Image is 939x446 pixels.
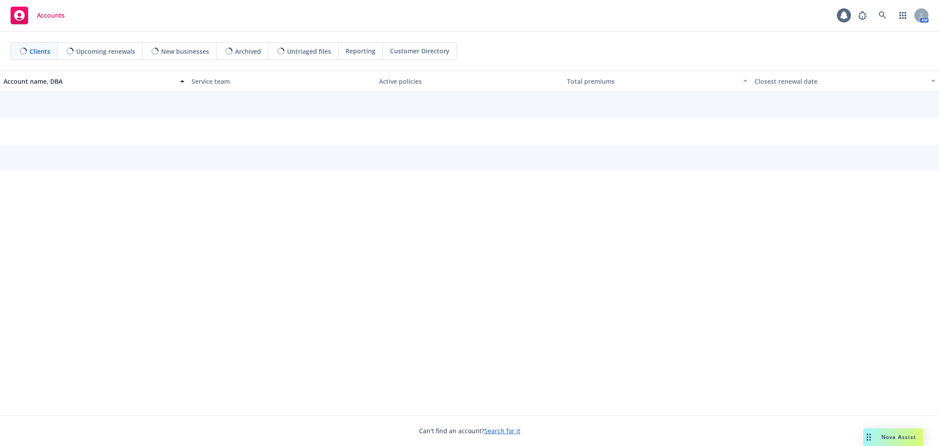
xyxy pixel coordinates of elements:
button: Closest renewal date [751,71,939,92]
span: Upcoming renewals [76,47,135,56]
a: Accounts [7,3,68,28]
div: Service team [191,77,372,86]
span: Accounts [37,12,65,19]
a: Report a Bug [854,7,871,24]
div: Closest renewal date [755,77,926,86]
span: Untriaged files [287,47,331,56]
span: Nova Assist [881,433,916,441]
div: Active policies [379,77,560,86]
div: Drag to move [863,428,874,446]
a: Search for it [484,427,520,435]
span: Archived [235,47,261,56]
button: Active policies [376,71,563,92]
div: Account name, DBA [4,77,175,86]
span: Reporting [346,46,376,56]
span: New businesses [161,47,209,56]
a: Search [874,7,891,24]
span: Clients [29,47,50,56]
button: Service team [188,71,376,92]
a: Switch app [894,7,912,24]
span: Customer Directory [390,46,449,56]
div: Total premiums [567,77,738,86]
span: Can't find an account? [419,426,520,435]
button: Total premiums [563,71,751,92]
button: Nova Assist [863,428,923,446]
